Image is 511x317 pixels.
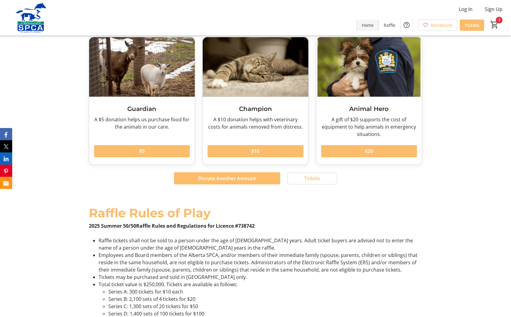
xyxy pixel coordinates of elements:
a: Tickets [460,20,484,31]
button: Tickets [288,172,337,184]
button: Sign Up [480,4,507,14]
span: Log In [459,5,473,13]
span: $20 [365,148,373,155]
li: Raffle tickets shall not be sold to a person under the age of [DEMOGRAPHIC_DATA] years. Adult tic... [99,237,422,251]
button: $20 [321,145,417,157]
img: Guardian [89,37,195,97]
button: Donate Another Amount [174,172,280,184]
li: Series C: 1,300 sets of 20 tickets for $50 [108,303,422,310]
button: Log In [454,4,477,14]
button: $10 [208,145,303,157]
button: Cart [489,19,500,30]
span: Donations [431,22,452,28]
a: Donations [418,20,457,31]
a: Home [357,20,379,31]
li: Series A: 300 tickets for $10 each [108,288,422,295]
span: $5 [139,148,145,155]
div: Raffle Rules of Play [89,204,422,222]
button: Help [400,19,413,31]
strong: 2025 Summer 50/50Raffle Rules and Regulations for Licence #738742 [89,223,255,229]
h3: Champion [208,104,303,113]
span: Tickets [304,175,320,182]
span: Raffle [384,22,395,28]
h3: Guardian [94,104,190,113]
div: A gift of $20 supports the cost of equipment to help animals in emergency situations. [321,116,417,138]
div: A $5 donation helps us purchase food for the animals in our care. [94,116,190,130]
img: Alberta SPCA's Logo [4,2,58,33]
span: Home [362,22,374,28]
h3: Animal Hero [321,104,417,113]
span: Donate Another Amount [198,175,256,182]
a: Raffle [379,20,400,31]
img: Animal Hero [316,37,422,97]
li: Employees and Board members of the Alberta SPCA, and/or members of their immediate family (spouse... [99,251,422,273]
span: $10 [251,148,259,155]
li: Series B: 2,100 sets of 4 tickets for $20 [108,295,422,303]
button: $5 [94,145,190,157]
span: Sign Up [485,5,502,13]
div: A $10 donation helps with veterinary costs for animals removed from distress. [208,116,303,130]
span: Tickets [465,22,479,28]
li: Tickets may be purchased and sold in [GEOGRAPHIC_DATA] only. [99,273,422,281]
img: Champion [203,37,308,97]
